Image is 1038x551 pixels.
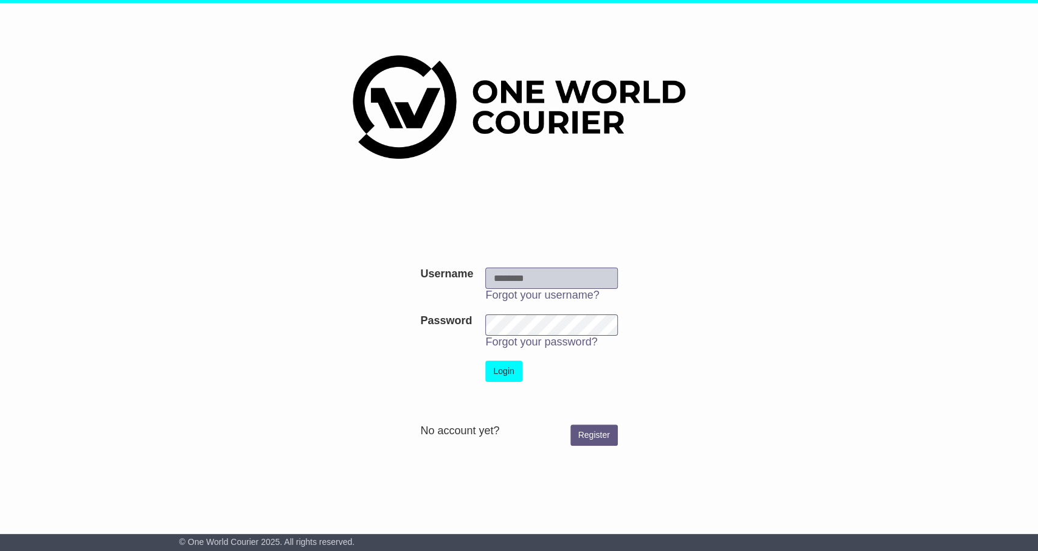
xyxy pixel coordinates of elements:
a: Forgot your username? [485,289,599,301]
a: Forgot your password? [485,336,597,348]
button: Login [485,361,522,382]
span: © One World Courier 2025. All rights reserved. [179,537,355,547]
a: Register [570,425,618,446]
img: One World [353,55,685,159]
label: Password [420,314,472,328]
div: No account yet? [420,425,617,438]
label: Username [420,268,473,281]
